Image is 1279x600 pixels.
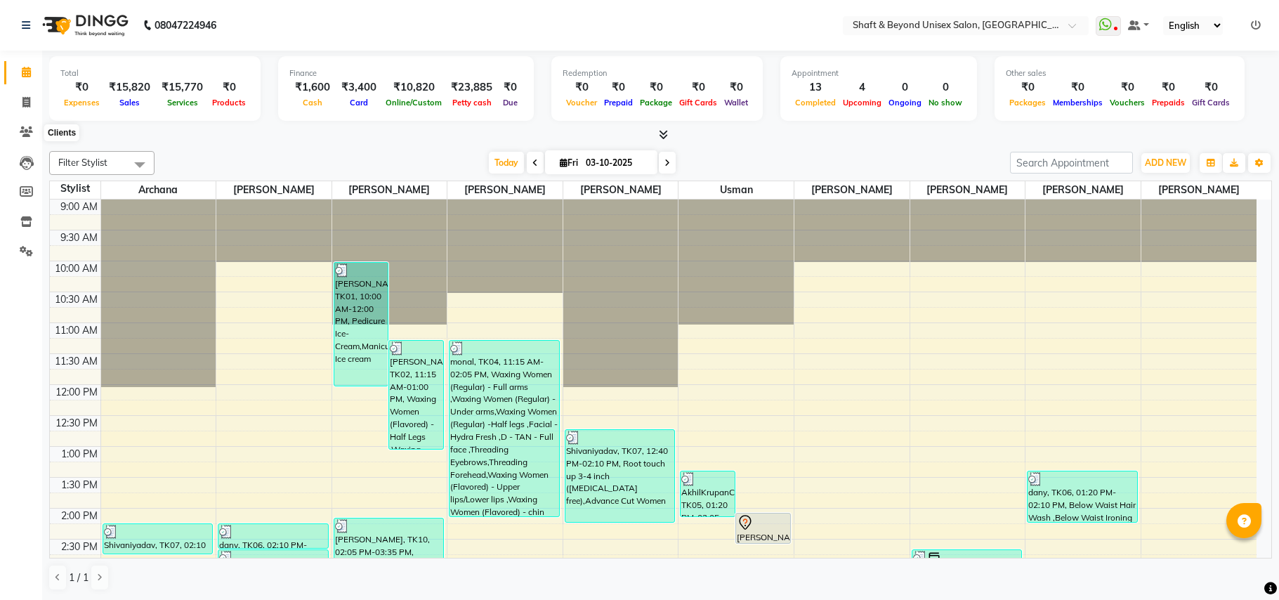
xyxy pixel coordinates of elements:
[58,157,107,168] span: Filter Stylist
[1188,79,1233,96] div: ₹0
[44,124,79,141] div: Clients
[116,98,143,107] span: Sales
[1006,79,1049,96] div: ₹0
[563,181,678,199] span: [PERSON_NAME]
[103,524,213,554] div: Shivaniyadav, TK07, 02:10 PM-02:40 PM, Gel Polish Removal 10 tips
[209,98,249,107] span: Products
[794,181,910,199] span: [PERSON_NAME]
[53,416,100,431] div: 12:30 PM
[563,67,752,79] div: Redemption
[289,79,336,96] div: ₹1,600
[736,514,790,543] div: [PERSON_NAME], TK03, 02:00 PM-02:30 PM, Basic Cut Men
[58,509,100,523] div: 2:00 PM
[36,6,132,45] img: logo
[1049,79,1106,96] div: ₹0
[721,98,752,107] span: Wallet
[499,98,521,107] span: Due
[1148,98,1188,107] span: Prepaids
[1141,153,1190,173] button: ADD NEW
[216,181,332,199] span: [PERSON_NAME]
[164,98,202,107] span: Services
[839,98,885,107] span: Upcoming
[1025,181,1141,199] span: [PERSON_NAME]
[209,79,249,96] div: ₹0
[218,550,328,580] div: dany, TK06, 02:35 PM-03:05 PM, Make-up Extra
[1148,79,1188,96] div: ₹0
[792,67,966,79] div: Appointment
[289,67,523,79] div: Finance
[336,79,382,96] div: ₹3,400
[582,152,652,174] input: 2025-10-03
[332,181,447,199] span: [PERSON_NAME]
[601,79,636,96] div: ₹0
[389,341,443,449] div: [PERSON_NAME], TK02, 11:15 AM-01:00 PM, Waxing Women (Flavored) - Half Legs ,Waxing Women (Flavor...
[1006,67,1233,79] div: Other sales
[681,471,735,516] div: AkhilKrupanClient, TK05, 01:20 PM-02:05 PM, Shaving /[PERSON_NAME] trim , Basic Cut Men
[1220,544,1265,586] iframe: chat widget
[1145,157,1186,168] span: ADD NEW
[1010,152,1133,174] input: Search Appointment
[1006,98,1049,107] span: Packages
[636,79,676,96] div: ₹0
[556,157,582,168] span: Fri
[52,261,100,276] div: 10:00 AM
[678,181,794,199] span: usman
[489,152,524,174] span: Today
[912,550,1022,580] div: walkin, TK09, 02:35 PM-03:05 PM, Basic Cut Men
[58,230,100,245] div: 9:30 AM
[449,98,495,107] span: Petty cash
[1141,181,1257,199] span: [PERSON_NAME]
[60,67,249,79] div: Total
[218,524,328,548] div: dany, TK06, 02:10 PM-02:35 PM, Fringe Cut Women
[382,98,445,107] span: Online/Custom
[925,98,966,107] span: No show
[382,79,445,96] div: ₹10,820
[498,79,523,96] div: ₹0
[156,79,209,96] div: ₹15,770
[103,79,156,96] div: ₹15,820
[676,79,721,96] div: ₹0
[334,263,388,386] div: [PERSON_NAME], TK01, 10:00 AM-12:00 PM, Pedicure Ice-Cream,Manicure Ice cream
[925,79,966,96] div: 0
[885,98,925,107] span: Ongoing
[52,354,100,369] div: 11:30 AM
[1188,98,1233,107] span: Gift Cards
[69,570,88,585] span: 1 / 1
[58,478,100,493] div: 1:30 PM
[58,447,100,462] div: 1:00 PM
[565,430,675,522] div: Shivaniyadav, TK07, 12:40 PM-02:10 PM, Root touch up 3-4 inch ([MEDICAL_DATA] free),Advance Cut W...
[792,98,839,107] span: Completed
[53,385,100,400] div: 12:00 PM
[299,98,326,107] span: Cash
[50,181,100,196] div: Stylist
[52,292,100,307] div: 10:30 AM
[445,79,498,96] div: ₹23,885
[1106,98,1148,107] span: Vouchers
[792,79,839,96] div: 13
[676,98,721,107] span: Gift Cards
[346,98,372,107] span: Card
[885,79,925,96] div: 0
[563,98,601,107] span: Voucher
[721,79,752,96] div: ₹0
[1028,471,1137,522] div: dany, TK06, 01:20 PM-02:10 PM, Below Waist Hair Wash ,Below Waist Ironing
[155,6,216,45] b: 08047224946
[58,540,100,554] div: 2:30 PM
[450,341,559,516] div: monal, TK04, 11:15 AM-02:05 PM, Waxing Women (Regular) - Full arms ,Waxing Women (Regular) - Unde...
[1106,79,1148,96] div: ₹0
[101,181,216,199] span: Archana
[60,79,103,96] div: ₹0
[58,200,100,214] div: 9:00 AM
[60,98,103,107] span: Expenses
[563,79,601,96] div: ₹0
[839,79,885,96] div: 4
[601,98,636,107] span: Prepaid
[447,181,563,199] span: [PERSON_NAME]
[636,98,676,107] span: Package
[52,323,100,338] div: 11:00 AM
[910,181,1025,199] span: [PERSON_NAME]
[1049,98,1106,107] span: Memberships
